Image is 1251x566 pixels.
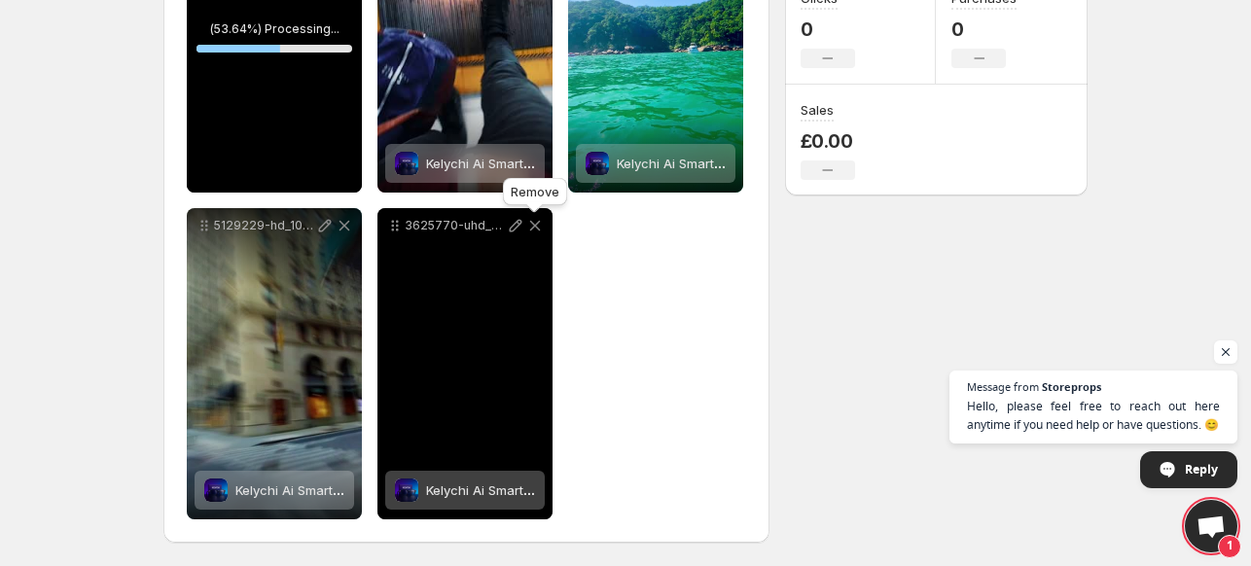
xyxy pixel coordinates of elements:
p: 0 [801,18,855,41]
span: Reply [1185,452,1218,486]
div: 3625770-uhd_2160_4096_25fpsKelychi Ai Smart GlassesKelychi Ai Smart Glasses [377,208,553,519]
div: 5129229-hd_1008_2048_24fpsKelychi Ai Smart GlassesKelychi Ai Smart Glasses [187,208,362,519]
span: Kelychi Ai Smart Glasses [617,156,767,171]
h3: Sales [801,100,834,120]
img: Kelychi Ai Smart Glasses [204,478,228,502]
img: Kelychi Ai Smart Glasses [395,152,418,175]
span: Message from [967,381,1039,392]
img: Kelychi Ai Smart Glasses [395,478,418,502]
p: 0 [951,18,1017,41]
p: 3625770-uhd_2160_4096_25fps [405,218,506,233]
p: £0.00 [801,129,855,153]
span: Kelychi Ai Smart Glasses [426,156,576,171]
img: Kelychi Ai Smart Glasses [586,152,609,175]
span: Hello, please feel free to reach out here anytime if you need help or have questions. 😊 [967,397,1220,434]
span: Kelychi Ai Smart Glasses [235,482,385,498]
span: Storeprops [1042,381,1101,392]
p: 5129229-hd_1008_2048_24fps [214,218,315,233]
span: 1 [1218,535,1241,558]
span: Kelychi Ai Smart Glasses [426,482,576,498]
div: Open chat [1185,500,1237,552]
